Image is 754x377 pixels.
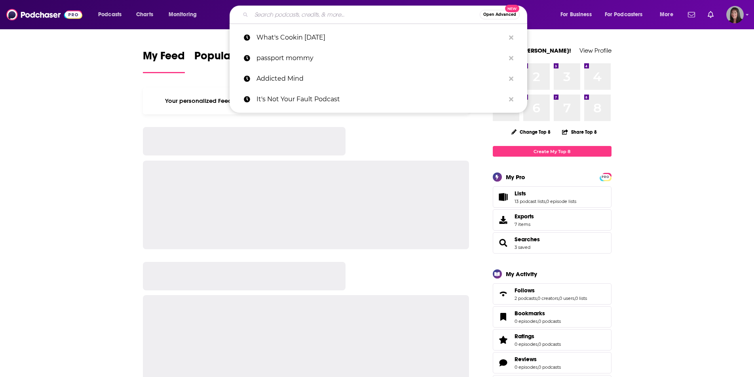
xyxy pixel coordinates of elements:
span: For Podcasters [605,9,643,20]
a: 2 podcasts [515,296,537,301]
div: My Pro [506,173,525,181]
a: Addicted Mind [230,68,527,89]
a: 0 episodes [515,318,537,324]
span: Bookmarks [515,310,545,317]
span: My Feed [143,49,185,67]
input: Search podcasts, credits, & more... [251,8,480,21]
span: Exports [496,214,511,225]
span: , [574,296,575,301]
span: More [660,9,673,20]
p: passport mommy [256,48,505,68]
a: Show notifications dropdown [685,8,698,21]
button: open menu [163,8,207,21]
span: Searches [493,232,612,254]
span: New [505,5,519,12]
span: Monitoring [169,9,197,20]
a: Ratings [496,334,511,345]
a: passport mommy [230,48,527,68]
a: Searches [515,236,540,243]
span: Lists [515,190,526,197]
a: What's Cookin [DATE] [230,27,527,48]
a: View Profile [579,47,612,54]
span: Lists [493,186,612,208]
a: Create My Top 8 [493,146,612,157]
img: User Profile [726,6,744,23]
span: Reviews [493,352,612,373]
a: 0 podcasts [538,318,561,324]
span: Exports [515,213,534,220]
button: Show profile menu [726,6,744,23]
div: Search podcasts, credits, & more... [237,6,535,24]
a: 3 saved [515,244,530,250]
a: Ratings [515,333,561,340]
a: PRO [601,174,610,180]
a: Bookmarks [496,311,511,322]
span: , [558,296,559,301]
span: Ratings [493,329,612,350]
a: Searches [496,237,511,248]
button: open menu [654,8,683,21]
div: My Activity [506,270,537,278]
a: My Feed [143,49,185,73]
a: Follows [515,287,587,294]
div: Your personalized Feed is curated based on the Podcasts, Creators, Users, and Lists that you Follow. [143,87,469,114]
a: 0 episodes [515,341,537,347]
a: Bookmarks [515,310,561,317]
span: , [537,296,537,301]
a: 0 lists [575,296,587,301]
span: Open Advanced [483,13,516,17]
img: Podchaser - Follow, Share and Rate Podcasts [6,7,82,22]
a: Charts [131,8,158,21]
span: , [545,199,546,204]
a: 13 podcast lists [515,199,545,204]
a: 0 podcasts [538,364,561,370]
a: 0 episode lists [546,199,576,204]
a: Reviews [515,356,561,363]
button: open menu [600,8,654,21]
a: Lists [515,190,576,197]
a: Reviews [496,357,511,368]
span: Follows [493,283,612,305]
a: 0 users [559,296,574,301]
span: 7 items [515,222,534,227]
p: What's Cookin Today [256,27,505,48]
button: Share Top 8 [562,124,597,140]
a: Exports [493,209,612,231]
p: It's Not Your Fault Podcast [256,89,505,110]
a: 0 episodes [515,364,537,370]
span: Logged in as jenstrohm [726,6,744,23]
span: Podcasts [98,9,122,20]
button: Open AdvancedNew [480,10,520,19]
a: It's Not Your Fault Podcast [230,89,527,110]
a: Show notifications dropdown [705,8,717,21]
span: Follows [515,287,535,294]
span: Ratings [515,333,534,340]
span: Reviews [515,356,537,363]
button: open menu [555,8,602,21]
button: open menu [93,8,132,21]
a: Popular Feed [194,49,262,73]
a: Follows [496,288,511,299]
span: For Business [560,9,592,20]
a: 0 podcasts [538,341,561,347]
span: Popular Feed [194,49,262,67]
a: Welcome [PERSON_NAME]! [493,47,571,54]
span: Bookmarks [493,306,612,328]
a: Lists [496,191,511,203]
button: Change Top 8 [507,127,556,137]
span: Charts [136,9,153,20]
p: Addicted Mind [256,68,505,89]
a: 0 creators [537,296,558,301]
